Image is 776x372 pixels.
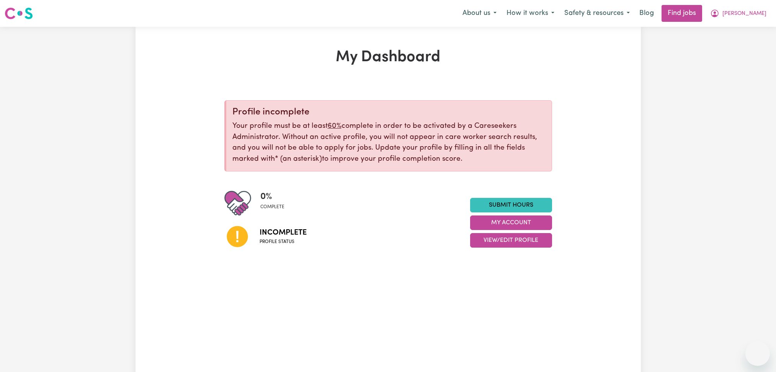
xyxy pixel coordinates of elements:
button: View/Edit Profile [470,233,552,248]
button: Safety & resources [559,5,635,21]
div: Profile completeness: 0% [260,190,291,217]
button: My Account [705,5,771,21]
button: My Account [470,215,552,230]
p: Your profile must be at least complete in order to be activated by a Careseekers Administrator. W... [232,121,546,165]
div: Profile incomplete [232,107,546,118]
span: Incomplete [260,227,307,238]
iframe: Button to launch messaging window [745,341,770,366]
h1: My Dashboard [224,48,552,67]
u: 60% [328,122,341,130]
span: 0 % [260,190,284,204]
a: Careseekers logo [5,5,33,22]
img: Careseekers logo [5,7,33,20]
a: Submit Hours [470,198,552,212]
span: complete [260,204,284,210]
span: Profile status [260,238,307,245]
button: About us [457,5,502,21]
a: Blog [635,5,658,22]
a: Find jobs [662,5,702,22]
button: How it works [502,5,559,21]
span: an asterisk [275,155,322,163]
span: [PERSON_NAME] [722,10,766,18]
